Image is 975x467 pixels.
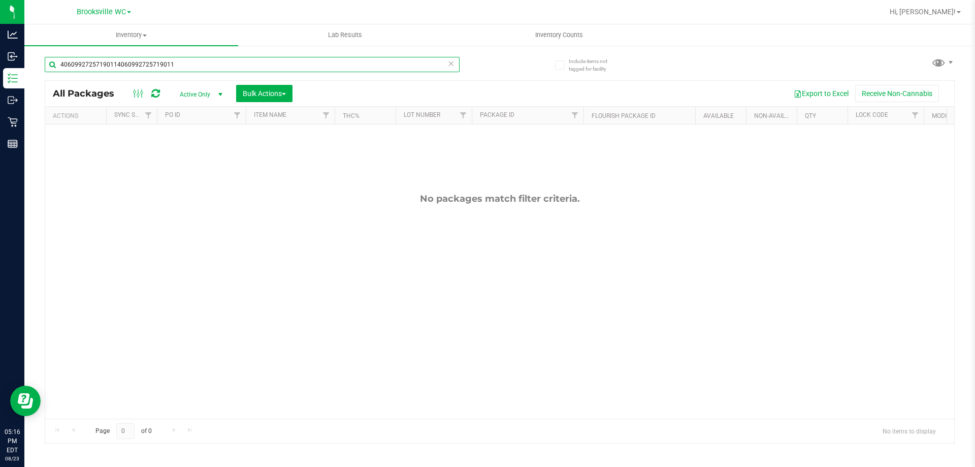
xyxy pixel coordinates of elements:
span: All Packages [53,88,124,99]
a: Available [703,112,734,119]
a: PO ID [165,111,180,118]
span: Inventory Counts [522,30,597,40]
span: Clear [447,57,454,70]
a: Inventory Counts [452,24,666,46]
a: Filter [229,107,246,124]
div: Actions [53,112,102,119]
a: Inventory [24,24,238,46]
a: THC% [343,112,360,119]
span: Bulk Actions [243,89,286,98]
button: Receive Non-Cannabis [855,85,939,102]
iframe: Resource center [10,386,41,416]
a: Filter [907,107,924,124]
a: Filter [140,107,157,124]
a: Lock Code [856,111,888,118]
p: 08/23 [5,455,20,462]
a: Lab Results [238,24,452,46]
span: Lab Results [314,30,376,40]
a: Filter [455,107,472,124]
inline-svg: Retail [8,117,18,127]
span: Brooksville WC [77,8,126,16]
inline-svg: Inventory [8,73,18,83]
inline-svg: Inbound [8,51,18,61]
inline-svg: Analytics [8,29,18,40]
input: Search Package ID, Item Name, SKU, Lot or Part Number... [45,57,460,72]
a: Flourish Package ID [592,112,656,119]
span: No items to display [874,423,944,439]
a: Non-Available [754,112,799,119]
span: Hi, [PERSON_NAME]! [890,8,956,16]
span: Include items not tagged for facility [569,57,620,73]
a: Item Name [254,111,286,118]
a: Lot Number [404,111,440,118]
div: No packages match filter criteria. [45,193,954,204]
a: Qty [805,112,816,119]
inline-svg: Reports [8,139,18,149]
a: Filter [318,107,335,124]
inline-svg: Outbound [8,95,18,105]
a: Package ID [480,111,514,118]
button: Bulk Actions [236,85,292,102]
span: Page of 0 [87,423,160,439]
a: Filter [567,107,583,124]
a: Sync Status [114,111,153,118]
span: Inventory [24,30,238,40]
button: Export to Excel [787,85,855,102]
p: 05:16 PM EDT [5,427,20,455]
